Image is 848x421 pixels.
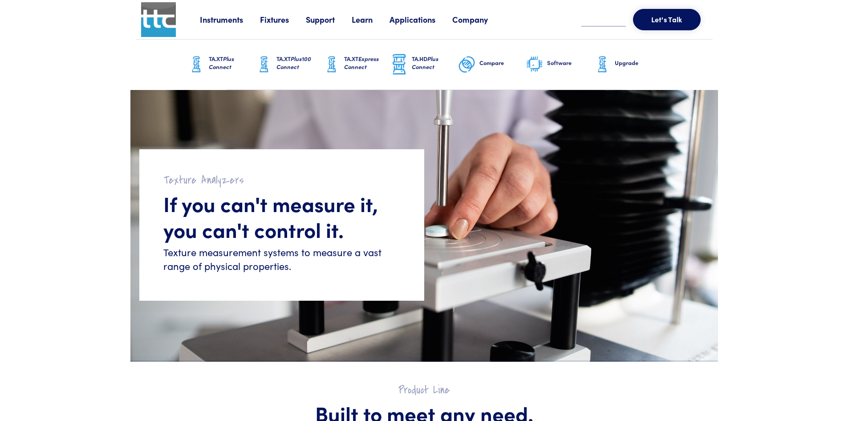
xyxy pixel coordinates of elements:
[615,59,661,67] h6: Upgrade
[593,40,661,90] a: Upgrade
[141,2,176,37] img: ttc_logo_1x1_v1.0.png
[390,14,452,25] a: Applications
[163,191,400,242] h1: If you can't measure it, you can't control it.
[187,53,205,76] img: ta-xt-graphic.png
[593,53,611,76] img: ta-xt-graphic.png
[209,54,234,71] span: Plus Connect
[323,40,390,90] a: TA.XTExpress Connect
[255,53,273,76] img: ta-xt-graphic.png
[260,14,306,25] a: Fixtures
[458,53,476,76] img: compare-graphic.png
[452,14,505,25] a: Company
[344,54,379,71] span: Express Connect
[306,14,352,25] a: Support
[163,245,400,273] h6: Texture measurement systems to measure a vast range of physical properties.
[323,53,341,76] img: ta-xt-graphic.png
[344,55,390,71] h6: TA.XT
[200,14,260,25] a: Instruments
[633,9,701,30] button: Let's Talk
[458,40,526,90] a: Compare
[390,40,458,90] a: TA.HDPlus Connect
[547,59,593,67] h6: Software
[526,55,544,74] img: software-graphic.png
[390,53,408,76] img: ta-hd-graphic.png
[276,55,323,71] h6: TA.XT
[209,55,255,71] h6: TA.XT
[479,59,526,67] h6: Compare
[412,55,458,71] h6: TA.HD
[187,40,255,90] a: TA.XTPlus Connect
[157,383,691,397] h2: Product Line
[412,54,438,71] span: Plus Connect
[276,54,311,71] span: Plus100 Connect
[352,14,390,25] a: Learn
[163,173,400,187] h2: Texture Analyzers
[526,40,593,90] a: Software
[255,40,323,90] a: TA.XTPlus100 Connect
